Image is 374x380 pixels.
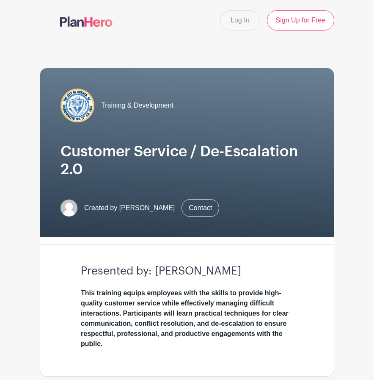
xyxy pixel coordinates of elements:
h3: Presented by: [PERSON_NAME] [81,265,293,278]
span: Created by [PERSON_NAME] [84,203,175,213]
img: logo-507f7623f17ff9eddc593b1ce0a138ce2505c220e1c5a4e2b4648c50719b7d32.svg [60,17,113,27]
img: COA%20logo%20(2).jpg [60,89,94,122]
span: Training & Development [101,100,173,111]
a: Log In [220,10,260,31]
a: Sign Up for Free [267,10,334,31]
h1: Customer Service / De-Escalation 2.0 [60,143,313,179]
img: default-ce2991bfa6775e67f084385cd625a349d9dcbb7a52a09fb2fda1e96e2d18dcdb.png [60,200,77,216]
strong: This training equips employees with the skills to provide high-quality customer service while eff... [81,289,289,347]
a: Contact [181,199,219,217]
